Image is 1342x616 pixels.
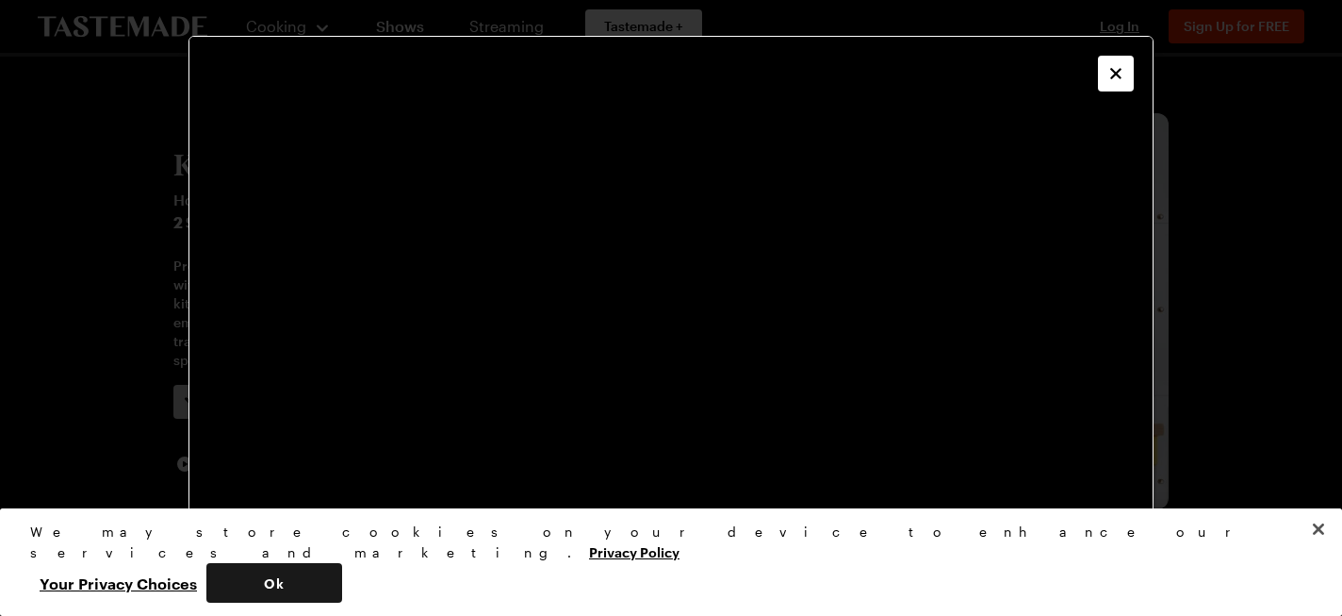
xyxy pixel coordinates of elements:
[189,37,1153,579] video-js: Video Player
[30,563,206,603] button: Your Privacy Choices
[30,522,1296,563] div: We may store cookies on your device to enhance our services and marketing.
[30,522,1296,603] div: Privacy
[206,563,342,603] button: Ok
[589,542,679,560] a: More information about your privacy, opens in a new tab
[1098,56,1134,92] button: Close
[1298,508,1339,550] button: Close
